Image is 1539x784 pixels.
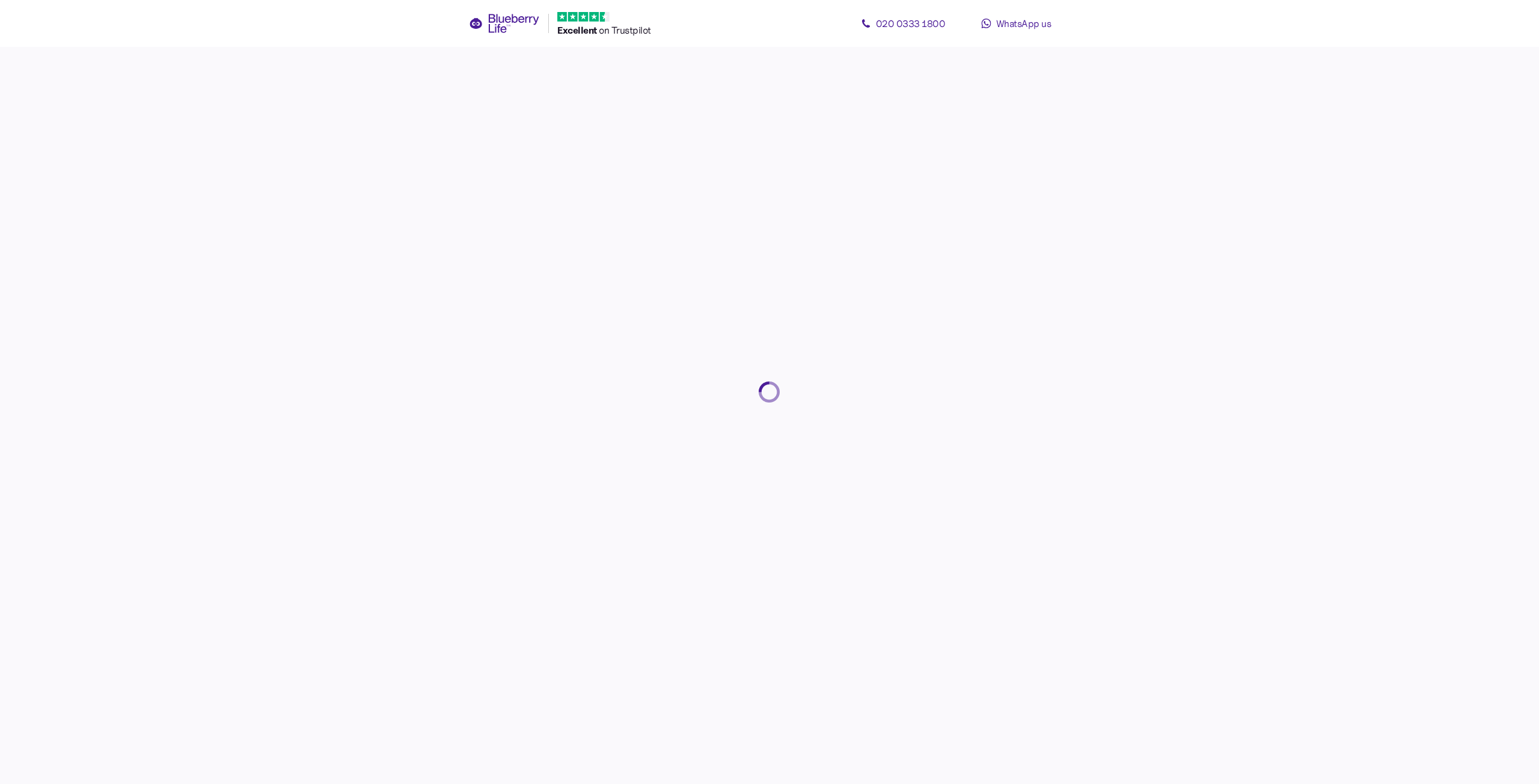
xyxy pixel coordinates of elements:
[849,11,957,35] a: 020 0333 1800
[962,11,1070,35] a: WhatsApp us
[996,17,1051,29] span: WhatsApp us
[599,24,651,36] span: on Trustpilot
[557,24,599,36] span: Excellent ️
[876,17,946,29] span: 020 0333 1800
